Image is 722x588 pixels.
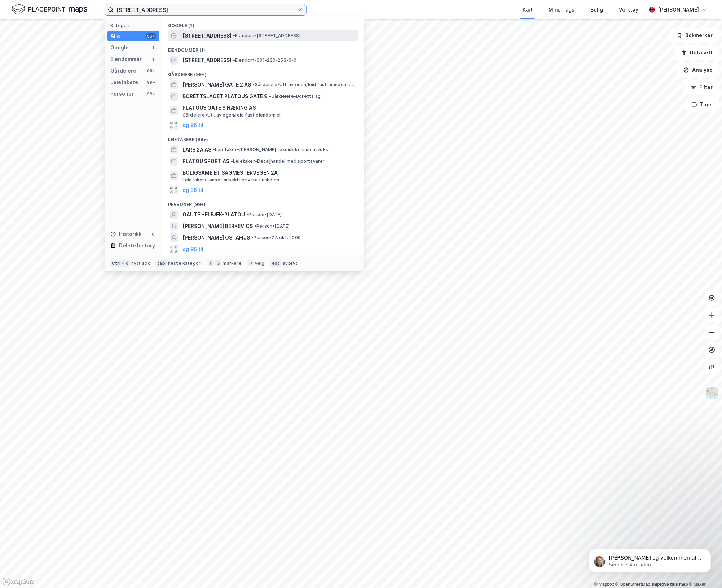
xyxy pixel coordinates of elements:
button: og 96 til [182,121,203,130]
div: 1 [150,45,156,51]
span: • [246,212,248,217]
div: nytt søk [131,260,150,266]
div: Gårdeiere [110,66,136,75]
span: Eiendom • 301-230-253-0-0 [233,57,297,63]
span: • [233,57,235,63]
a: Mapbox [594,582,614,587]
div: neste kategori [168,260,202,266]
span: • [251,235,254,240]
span: • [254,223,256,229]
span: Gårdeiere • Utl. av egen/leid fast eiendom el. [182,112,282,118]
span: GAUTE HELBÆK-PLATOU [182,210,245,219]
span: [PERSON_NAME] og velkommen til Newsec Maps, [PERSON_NAME] det er du lurer på så er det bare å ta ... [31,21,124,56]
div: Leietakere (99+) [162,131,364,144]
div: Eiendommer [110,55,142,63]
div: 99+ [146,33,156,39]
button: og 96 til [182,186,203,194]
a: OpenStreetMap [616,582,651,587]
button: Tags [686,97,719,112]
div: Kategori [110,23,159,28]
span: [PERSON_NAME] GATE 2 AS [182,80,251,89]
div: 99+ [146,91,156,97]
button: Bokmerker [670,28,719,43]
div: Alle [110,32,120,40]
span: Gårdeiere • Utl. av egen/leid fast eiendom el. [252,82,354,88]
span: • [233,33,235,38]
div: tab [156,260,167,267]
div: Personer [110,89,134,98]
span: BORETTSLAGET PLATOUS GATE 9 [182,92,268,101]
button: og 96 til [182,245,203,254]
div: esc [270,260,282,267]
div: Google [110,43,129,52]
div: 0 [150,231,156,237]
div: Kart [523,5,533,14]
span: Person • [DATE] [254,223,290,229]
div: Verktøy [619,5,638,14]
div: Google (1) [162,17,364,30]
span: [STREET_ADDRESS] [182,56,232,65]
div: Bolig [590,5,603,14]
span: • [213,147,215,152]
span: Person • [DATE] [246,212,282,218]
span: Gårdeiere • Borettslag [269,93,321,99]
button: Analyse [677,63,719,77]
span: [PERSON_NAME] BERKEVICS [182,222,253,231]
span: • [231,158,233,164]
a: Mapbox homepage [2,578,34,586]
div: Eiendommer (1) [162,41,364,54]
div: 99+ [146,68,156,74]
span: Eiendom • [STREET_ADDRESS] [233,33,301,39]
div: Delete history [119,241,155,250]
span: PLATOU SPORT AS [182,157,229,166]
input: Søk på adresse, matrikkel, gårdeiere, leietakere eller personer [114,4,298,15]
span: BOLIGSAMEIET SAGMESTERVEGEN 2A [182,168,356,177]
span: LARS 2A AS [182,145,211,154]
div: Ctrl + k [110,260,130,267]
div: avbryt [283,260,298,266]
span: [PERSON_NAME] OSTAFIJS [182,233,250,242]
span: [STREET_ADDRESS] [182,31,232,40]
a: Improve this map [652,582,688,587]
span: Leietaker • Detaljhandel med sportsvarer [231,158,325,164]
p: Message from Simen, sent 4 u siden [31,28,124,34]
div: Personer (99+) [162,196,364,209]
div: 1 [150,56,156,62]
span: • [269,93,271,99]
button: Datasett [675,45,719,60]
div: markere [223,260,242,266]
span: Leietaker • [PERSON_NAME] teknisk konsulentvirks. [213,147,330,153]
span: Person • 27. okt. 2009 [251,235,301,241]
div: [PERSON_NAME] [658,5,699,14]
div: 99+ [146,79,156,85]
span: Leietaker • Lønnet arbeid i private husholdn. [182,177,281,183]
div: Leietakere [110,78,138,87]
div: Gårdeiere (99+) [162,66,364,79]
span: PLATOUS GATE 6 NÆRING AS [182,104,356,112]
div: velg [255,260,265,266]
img: logo.f888ab2527a4732fd821a326f86c7f29.svg [12,3,87,16]
div: Mine Tags [549,5,574,14]
button: Filter [684,80,719,95]
img: Z [705,386,719,400]
div: Historikk [110,230,142,238]
span: • [252,82,255,87]
iframe: Intercom notifications melding [578,534,722,584]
